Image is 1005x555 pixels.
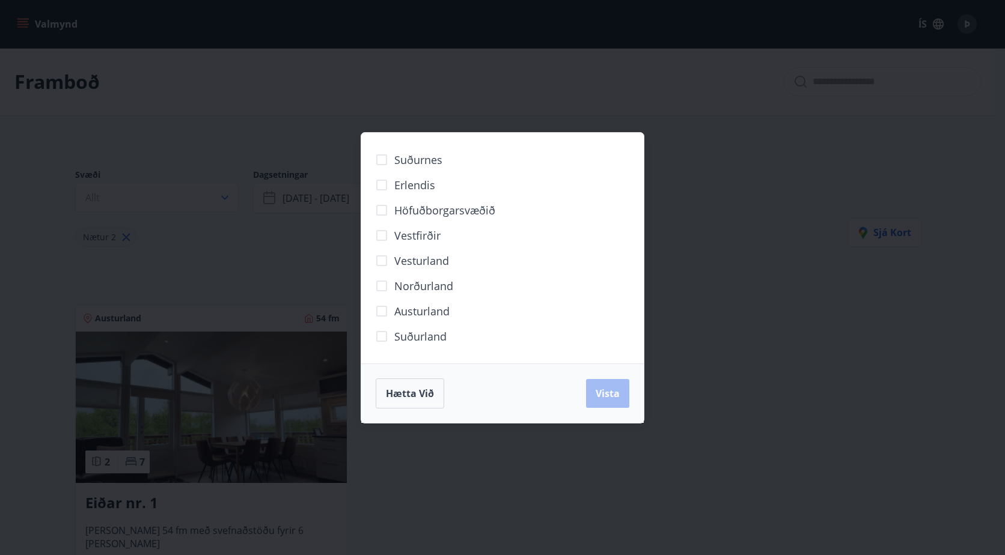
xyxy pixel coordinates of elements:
span: Vestfirðir [394,228,441,243]
span: Austurland [394,303,450,319]
button: Hætta við [376,378,444,408]
span: Erlendis [394,177,435,193]
span: Suðurnes [394,152,442,168]
span: Vesturland [394,253,449,268]
span: Höfuðborgarsvæðið [394,202,495,218]
span: Norðurland [394,278,453,294]
span: Suðurland [394,329,447,344]
span: Hætta við [386,387,434,400]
